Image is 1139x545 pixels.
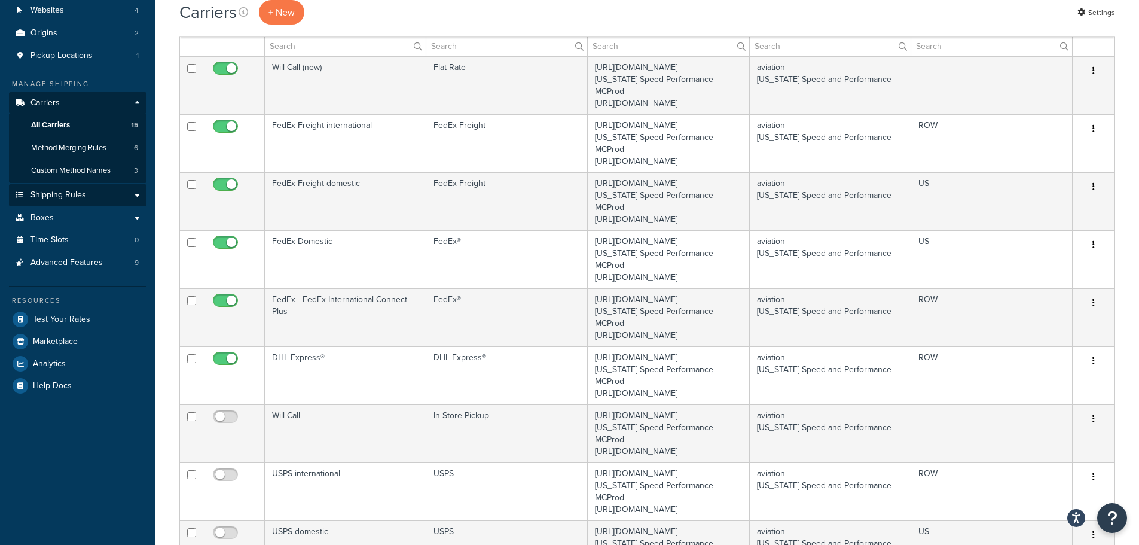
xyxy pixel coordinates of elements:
a: Help Docs [9,375,146,397]
td: FedEx Freight domestic [265,172,426,230]
td: [URL][DOMAIN_NAME] [US_STATE] Speed Performance MCProd [URL][DOMAIN_NAME] [588,114,749,172]
span: Help Docs [33,381,72,391]
a: Time Slots 0 [9,229,146,251]
span: 1 [136,51,139,61]
td: FedEx Domestic [265,230,426,288]
li: Advanced Features [9,252,146,274]
td: FedEx Freight international [265,114,426,172]
span: Analytics [33,359,66,369]
td: [URL][DOMAIN_NAME] [US_STATE] Speed Performance MCProd [URL][DOMAIN_NAME] [588,172,749,230]
span: Origins [30,28,57,38]
td: aviation [US_STATE] Speed and Performance [750,56,911,114]
a: Boxes [9,207,146,229]
td: aviation [US_STATE] Speed and Performance [750,114,911,172]
span: Advanced Features [30,258,103,268]
span: Custom Method Names [31,166,111,176]
span: Method Merging Rules [31,143,106,153]
li: Origins [9,22,146,44]
a: Advanced Features 9 [9,252,146,274]
td: [URL][DOMAIN_NAME] [US_STATE] Speed Performance MCProd [URL][DOMAIN_NAME] [588,56,749,114]
td: [URL][DOMAIN_NAME] [US_STATE] Speed Performance MCProd [URL][DOMAIN_NAME] [588,404,749,462]
td: aviation [US_STATE] Speed and Performance [750,288,911,346]
td: ROW [911,462,1073,520]
span: Websites [30,5,64,16]
h1: Carriers [179,1,237,24]
td: aviation [US_STATE] Speed and Performance [750,404,911,462]
span: 6 [134,143,138,153]
a: Method Merging Rules 6 [9,137,146,159]
li: All Carriers [9,114,146,136]
td: DHL Express® [265,346,426,404]
td: USPS [426,462,588,520]
a: Settings [1077,4,1115,21]
td: Will Call [265,404,426,462]
input: Search [750,36,911,56]
td: FedEx® [426,288,588,346]
span: Shipping Rules [30,190,86,200]
td: In-Store Pickup [426,404,588,462]
td: DHL Express® [426,346,588,404]
td: FedEx Freight [426,114,588,172]
span: All Carriers [31,120,70,130]
input: Search [426,36,587,56]
td: [URL][DOMAIN_NAME] [US_STATE] Speed Performance MCProd [URL][DOMAIN_NAME] [588,462,749,520]
a: All Carriers 15 [9,114,146,136]
li: Pickup Locations [9,45,146,67]
td: [URL][DOMAIN_NAME] [US_STATE] Speed Performance MCProd [URL][DOMAIN_NAME] [588,230,749,288]
a: Analytics [9,353,146,375]
span: 0 [135,235,139,245]
li: Time Slots [9,229,146,251]
td: aviation [US_STATE] Speed and Performance [750,230,911,288]
span: Carriers [30,98,60,108]
div: Resources [9,296,146,306]
span: 2 [135,28,139,38]
input: Search [265,36,426,56]
button: Open Resource Center [1097,503,1127,533]
span: Time Slots [30,235,69,245]
td: US [911,230,1073,288]
input: Search [911,36,1072,56]
li: Custom Method Names [9,160,146,182]
td: ROW [911,288,1073,346]
td: USPS international [265,462,426,520]
div: Manage Shipping [9,79,146,89]
input: Search [588,36,749,56]
span: Pickup Locations [30,51,93,61]
span: 4 [135,5,139,16]
a: Shipping Rules [9,184,146,206]
li: Carriers [9,92,146,183]
td: aviation [US_STATE] Speed and Performance [750,172,911,230]
td: [URL][DOMAIN_NAME] [US_STATE] Speed Performance MCProd [URL][DOMAIN_NAME] [588,346,749,404]
a: Marketplace [9,331,146,352]
td: [URL][DOMAIN_NAME] [US_STATE] Speed Performance MCProd [URL][DOMAIN_NAME] [588,288,749,346]
td: aviation [US_STATE] Speed and Performance [750,346,911,404]
span: 9 [135,258,139,268]
a: Test Your Rates [9,309,146,330]
span: Boxes [30,213,54,223]
td: ROW [911,114,1073,172]
td: Will Call (new) [265,56,426,114]
a: Carriers [9,92,146,114]
td: Flat Rate [426,56,588,114]
td: FedEx® [426,230,588,288]
td: ROW [911,346,1073,404]
span: Test Your Rates [33,315,90,325]
span: 3 [134,166,138,176]
td: US [911,172,1073,230]
td: FedEx - FedEx International Connect Plus [265,288,426,346]
a: Custom Method Names 3 [9,160,146,182]
a: Origins 2 [9,22,146,44]
td: FedEx Freight [426,172,588,230]
td: aviation [US_STATE] Speed and Performance [750,462,911,520]
li: Method Merging Rules [9,137,146,159]
span: 15 [131,120,138,130]
span: Marketplace [33,337,78,347]
a: Pickup Locations 1 [9,45,146,67]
